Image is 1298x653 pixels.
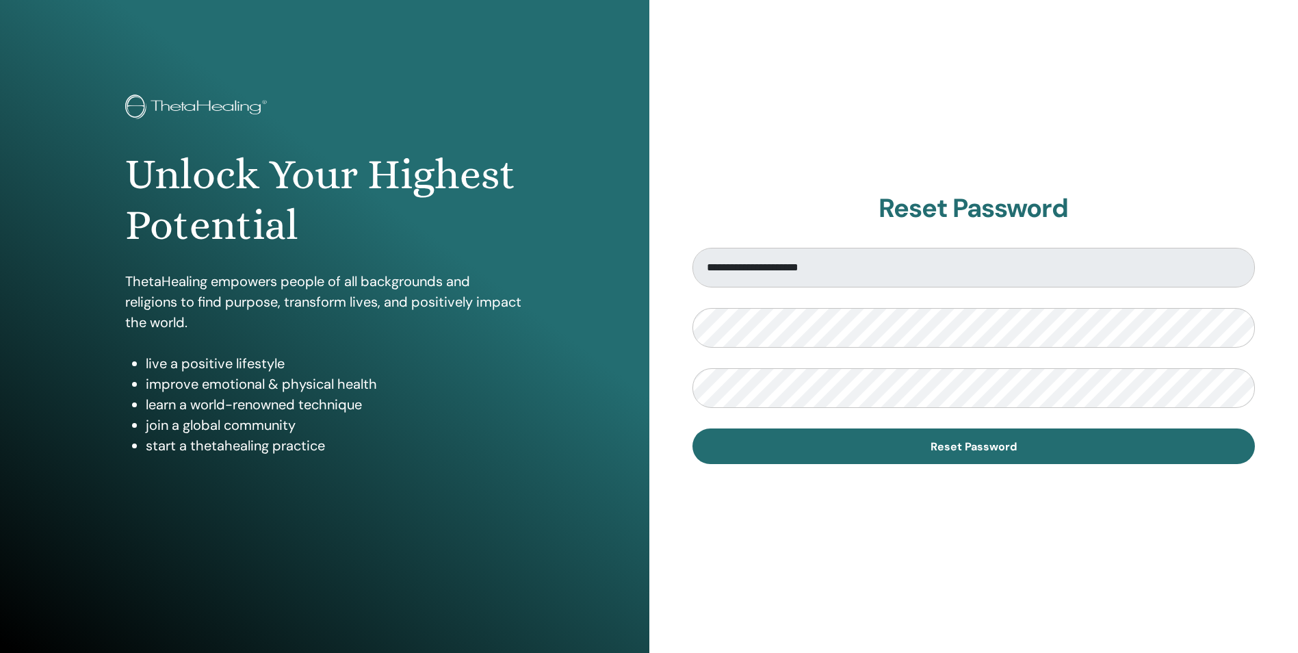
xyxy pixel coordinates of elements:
[125,271,523,333] p: ThetaHealing empowers people of all backgrounds and religions to find purpose, transform lives, a...
[931,439,1017,454] span: Reset Password
[125,149,523,251] h1: Unlock Your Highest Potential
[146,415,523,435] li: join a global community
[146,435,523,456] li: start a thetahealing practice
[692,193,1256,225] h2: Reset Password
[692,428,1256,464] button: Reset Password
[146,353,523,374] li: live a positive lifestyle
[146,374,523,394] li: improve emotional & physical health
[146,394,523,415] li: learn a world-renowned technique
